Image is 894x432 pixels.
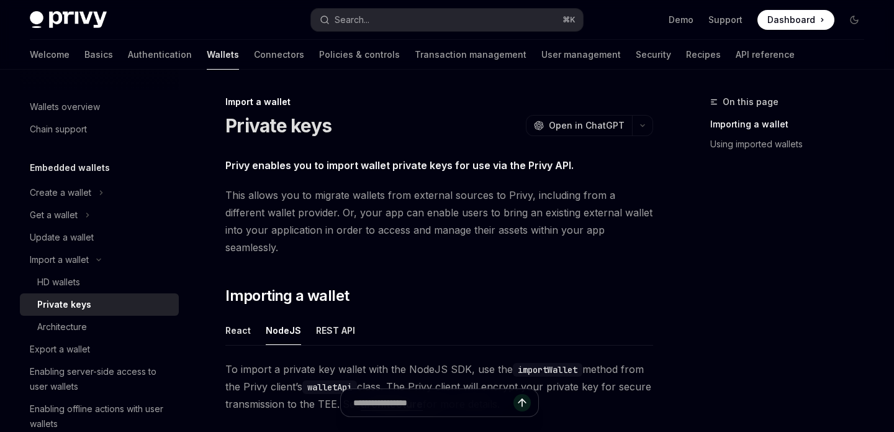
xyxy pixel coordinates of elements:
a: Architecture [20,316,179,338]
div: Import a wallet [225,96,653,108]
a: HD wallets [20,271,179,293]
a: Update a wallet [20,226,179,249]
button: Toggle dark mode [844,10,864,30]
h1: Private keys [225,114,332,137]
div: Search... [335,12,369,27]
span: ⌘ K [562,15,576,25]
div: Architecture [37,319,87,334]
code: walletApi [302,380,357,394]
span: To import a private key wallet with the NodeJS SDK, use the method from the Privy client’s class.... [225,361,653,413]
a: Wallets overview [20,96,179,118]
a: Security [636,40,671,70]
h5: Embedded wallets [30,160,110,175]
button: Open in ChatGPT [526,115,632,136]
div: Update a wallet [30,230,94,245]
a: Export a wallet [20,338,179,361]
a: Demo [669,14,693,26]
span: Open in ChatGPT [549,119,625,132]
div: Private keys [37,297,91,312]
a: Basics [84,40,113,70]
a: API reference [736,40,795,70]
div: Create a wallet [30,185,91,200]
a: Support [708,14,743,26]
a: Wallets [207,40,239,70]
div: Wallets overview [30,99,100,114]
a: Welcome [30,40,70,70]
a: User management [541,40,621,70]
a: Importing a wallet [710,114,874,134]
a: Policies & controls [319,40,400,70]
div: Enabling offline actions with user wallets [30,402,171,431]
code: importWallet [513,363,582,377]
strong: Privy enables you to import wallet private keys for use via the Privy API. [225,159,574,172]
span: Importing a wallet [225,286,349,306]
div: Enabling server-side access to user wallets [30,364,171,394]
a: Private keys [20,293,179,316]
div: Import a wallet [30,252,89,267]
a: Dashboard [757,10,834,30]
div: Chain support [30,122,87,137]
button: REST API [316,316,355,345]
div: HD wallets [37,275,80,290]
div: Get a wallet [30,208,78,223]
button: NodeJS [266,316,301,345]
a: Authentication [128,40,192,70]
a: Chain support [20,118,179,140]
button: Search...⌘K [311,9,582,31]
a: Enabling server-side access to user wallets [20,361,179,398]
a: Recipes [686,40,721,70]
a: Using imported wallets [710,134,874,154]
a: Transaction management [415,40,526,70]
span: This allows you to migrate wallets from external sources to Privy, including from a different wal... [225,186,653,256]
a: Connectors [254,40,304,70]
span: On this page [723,94,779,109]
button: React [225,316,251,345]
button: Send message [513,394,531,411]
img: dark logo [30,11,107,29]
span: Dashboard [767,14,815,26]
div: Export a wallet [30,342,90,357]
